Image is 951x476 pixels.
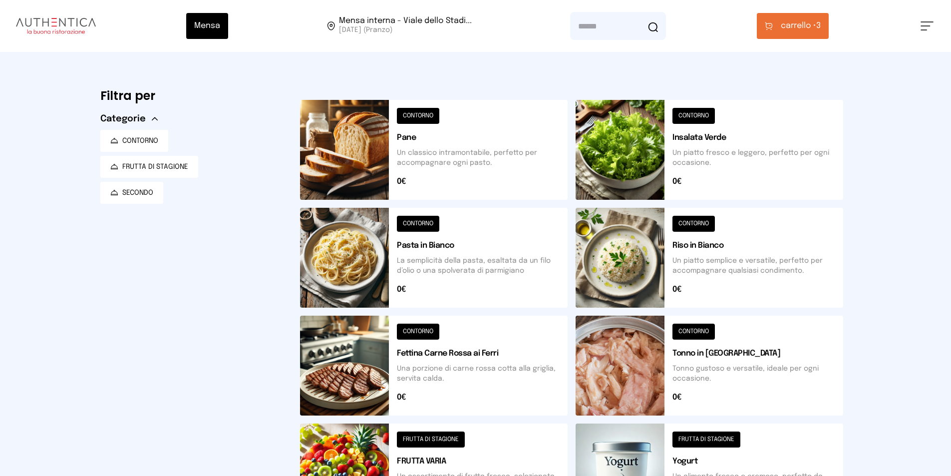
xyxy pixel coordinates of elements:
[757,13,829,39] button: carrello •3
[100,156,198,178] button: FRUTTA DI STAGIONE
[781,20,821,32] span: 3
[339,25,472,35] span: [DATE] (Pranzo)
[122,188,153,198] span: SECONDO
[16,18,96,34] img: logo.8f33a47.png
[100,88,284,104] h6: Filtra per
[186,13,228,39] button: Mensa
[122,136,158,146] span: CONTORNO
[339,17,472,35] span: Viale dello Stadio, 77, 05100 Terni TR, Italia
[100,112,158,126] button: Categorie
[100,112,146,126] span: Categorie
[100,182,163,204] button: SECONDO
[122,162,188,172] span: FRUTTA DI STAGIONE
[781,20,816,32] span: carrello •
[100,130,168,152] button: CONTORNO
